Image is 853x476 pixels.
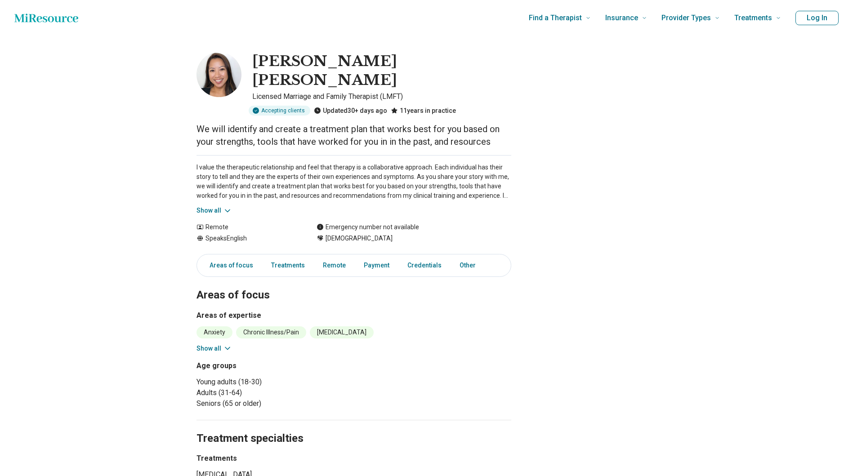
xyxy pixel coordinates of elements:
span: Provider Types [661,12,711,24]
span: Insurance [605,12,638,24]
li: Chronic Illness/Pain [236,326,306,338]
h2: Treatment specialties [197,409,511,446]
li: Anxiety [197,326,232,338]
a: Treatments [266,256,310,275]
h3: Treatments [197,453,322,464]
li: [MEDICAL_DATA] [310,326,374,338]
h3: Areas of expertise [197,310,511,321]
span: Find a Therapist [529,12,582,24]
div: Updated 30+ days ago [314,106,387,116]
a: Home page [14,9,78,27]
p: We will identify and create a treatment plan that works best for you based on your strengths, too... [197,123,511,148]
div: Remote [197,222,299,232]
span: Treatments [734,12,772,24]
div: 11 years in practice [391,106,456,116]
li: Young adults (18-30) [197,377,350,387]
p: I value the therapeutic relationship and feel that therapy is a collaborative approach. Each indi... [197,163,511,200]
li: Seniors (65 or older) [197,398,350,409]
a: Payment [358,256,395,275]
a: Credentials [402,256,447,275]
button: Show all [197,206,232,215]
span: [DEMOGRAPHIC_DATA] [326,234,393,243]
a: Areas of focus [199,256,259,275]
button: Log In [795,11,839,25]
a: Remote [317,256,351,275]
div: Emergency number not available [317,222,419,232]
h3: Age groups [197,360,350,371]
div: Speaks English [197,234,299,243]
div: Accepting clients [249,106,310,116]
p: Licensed Marriage and Family Therapist (LMFT) [252,91,511,102]
h1: [PERSON_NAME] [PERSON_NAME] [252,52,511,89]
h2: Areas of focus [197,266,511,303]
a: Other [454,256,487,275]
li: Adults (31-64) [197,387,350,398]
button: Show all [197,344,232,353]
img: Cherry Rose Aslarona, Licensed Marriage and Family Therapist (LMFT) [197,52,241,97]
